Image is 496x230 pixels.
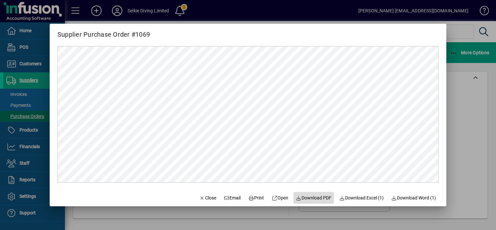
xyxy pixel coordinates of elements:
[272,195,288,201] span: Open
[248,195,264,201] span: Print
[50,24,158,40] h2: Supplier Purchase Order #1069
[197,192,219,204] button: Close
[293,192,334,204] a: Download PDF
[337,192,386,204] button: Download Excel (1)
[221,192,243,204] button: Email
[389,192,439,204] button: Download Word (1)
[391,195,436,201] span: Download Word (1)
[246,192,267,204] button: Print
[339,195,384,201] span: Download Excel (1)
[199,195,216,201] span: Close
[224,195,241,201] span: Email
[269,192,291,204] a: Open
[296,195,332,201] span: Download PDF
